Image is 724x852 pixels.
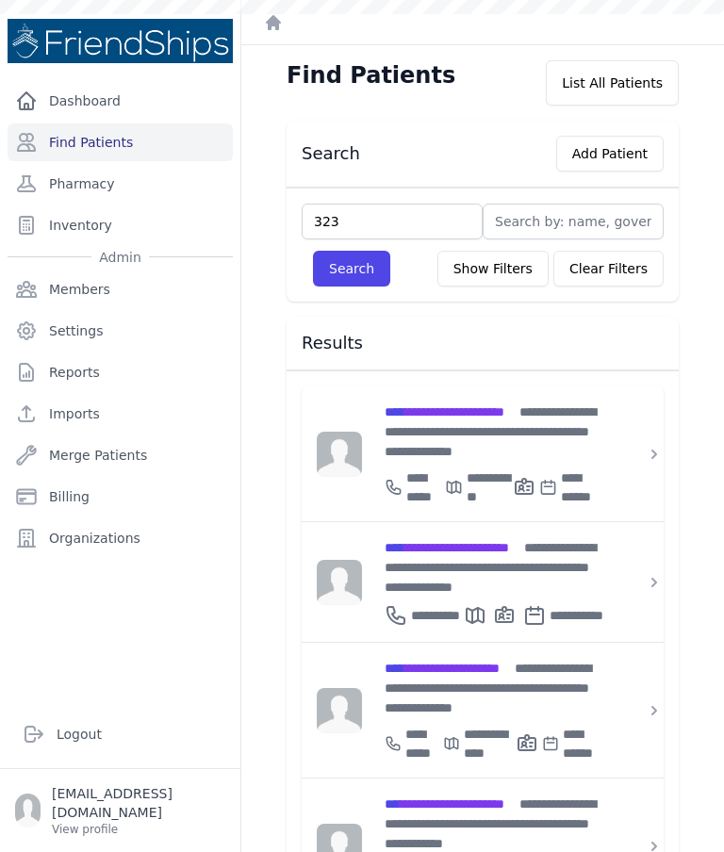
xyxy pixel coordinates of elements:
[8,519,233,557] a: Organizations
[317,560,362,605] img: person-242608b1a05df3501eefc295dc1bc67a.jpg
[8,82,233,120] a: Dashboard
[8,165,233,203] a: Pharmacy
[8,353,233,391] a: Reports
[8,206,233,244] a: Inventory
[546,60,679,106] div: List All Patients
[287,60,455,90] h1: Find Patients
[313,251,390,287] button: Search
[317,688,362,733] img: person-242608b1a05df3501eefc295dc1bc67a.jpg
[8,123,233,161] a: Find Patients
[553,251,664,287] button: Clear Filters
[483,204,664,239] input: Search by: name, government id or phone
[556,136,664,172] button: Add Patient
[302,142,360,165] h3: Search
[437,251,549,287] button: Show Filters
[8,19,233,63] img: Medical Missions EMR
[317,432,362,477] img: person-242608b1a05df3501eefc295dc1bc67a.jpg
[52,784,225,822] p: [EMAIL_ADDRESS][DOMAIN_NAME]
[8,270,233,308] a: Members
[302,204,483,239] input: Find by: id
[8,395,233,433] a: Imports
[302,332,664,354] h3: Results
[52,822,225,837] p: View profile
[8,312,233,350] a: Settings
[91,248,149,267] span: Admin
[15,715,225,753] a: Logout
[8,436,233,474] a: Merge Patients
[8,478,233,516] a: Billing
[15,784,225,837] a: [EMAIL_ADDRESS][DOMAIN_NAME] View profile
